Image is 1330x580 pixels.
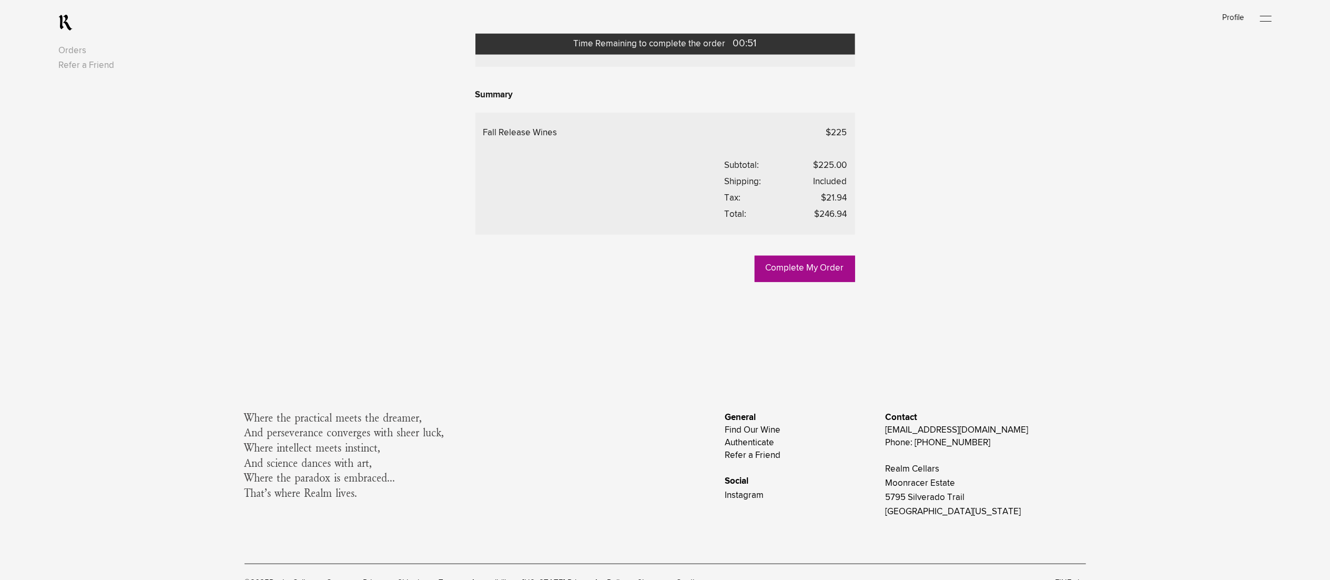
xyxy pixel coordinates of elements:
span: Time Remaining to complete the order [574,39,726,48]
lightning-formatted-number: $246.94 [815,210,847,219]
a: [EMAIL_ADDRESS][DOMAIN_NAME] [885,426,1028,435]
div: Fall Release Wines [483,126,557,140]
a: Phone: [PHONE_NUMBER] [885,438,990,447]
span: 00:51 [733,38,757,48]
div: Total: [724,207,746,222]
a: Profile [1223,14,1244,22]
div: Tax: [724,191,740,205]
a: Refer a Friend [58,61,114,70]
span: Social [725,474,749,488]
div: Included [814,175,847,189]
a: Find Our Wine [725,426,781,435]
a: Instagram [725,491,764,500]
div: Shipping: [724,175,761,189]
a: Orders [58,46,86,55]
h3: Summary [475,88,513,102]
a: RealmCellars [58,14,73,31]
lightning-formatted-number: $225 [826,128,847,137]
lightning-formatted-number: $225.00 [814,161,847,170]
span: Where the practical meets the dreamer, And perseverance converges with sheer luck, Where intellec... [245,411,444,502]
a: Complete My Order [755,256,855,282]
div: Subtotal: [724,158,759,173]
a: Refer a Friend [725,451,781,460]
a: Authenticate [725,438,775,447]
lightning-formatted-number: $21.94 [821,194,847,203]
span: General [725,411,756,425]
a: Realm CellarsMoonracer Estate5795 Silverado Trail[GEOGRAPHIC_DATA][US_STATE] [885,465,1021,517]
span: Contact [885,411,917,425]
